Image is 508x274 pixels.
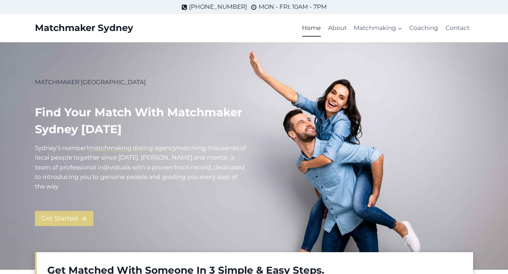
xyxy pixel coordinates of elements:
a: Matchmaker Sydney [35,23,133,33]
span: Matchmaking [354,23,402,33]
span: Get Started [41,213,78,224]
a: Get Started [35,211,93,226]
a: matchmaking dating agency [89,144,176,151]
a: Coaching [406,20,442,37]
p: MATCHMAKER [GEOGRAPHIC_DATA] [35,77,248,87]
a: About [325,20,350,37]
a: Contact [442,20,473,37]
mark: 1 [86,144,89,151]
p: Sydney’s number atching thousands of local people together since [DATE]. [PERSON_NAME] and mortar... [35,143,248,191]
h1: Find your match with Matchmaker Sydney [DATE] [35,104,248,138]
a: [PHONE_NUMBER] [181,2,247,12]
span: [PHONE_NUMBER] [189,2,247,12]
a: Home [298,20,324,37]
nav: Primary [298,20,473,37]
mark: m [176,144,183,151]
a: Matchmaking [350,20,406,37]
span: MON - FRI: 10AM - 7PM [259,2,327,12]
